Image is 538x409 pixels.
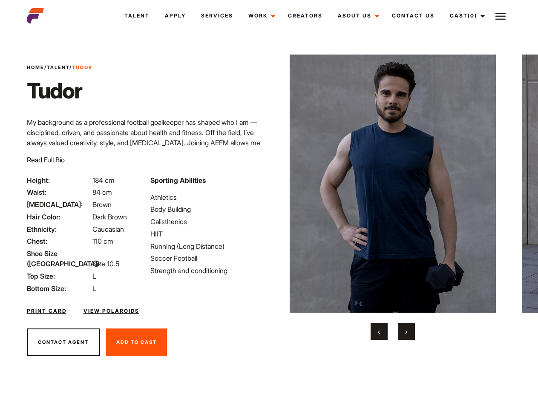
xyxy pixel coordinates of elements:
[92,225,124,233] span: Caucasian
[92,213,127,221] span: Dark Brown
[27,117,264,168] p: My background as a professional football goalkeeper has shaped who I am — disciplined, driven, an...
[92,259,119,268] span: Size 10.5
[27,328,100,357] button: Contact Agent
[150,265,264,276] li: Strength and conditioning
[384,4,442,27] a: Contact Us
[92,188,112,196] span: 84 cm
[27,64,92,71] span: / /
[27,307,66,315] a: Print Card
[442,4,490,27] a: Cast(0)
[27,156,65,164] span: Read Full Bio
[117,4,157,27] a: Talent
[27,78,92,104] h1: Tudor
[150,241,264,251] li: Running (Long Distance)
[27,236,91,246] span: Chest:
[150,253,264,263] li: Soccer Football
[27,199,91,210] span: [MEDICAL_DATA]:
[468,12,477,19] span: (0)
[330,4,384,27] a: About Us
[92,272,96,280] span: L
[92,237,113,245] span: 110 cm
[92,176,115,184] span: 184 cm
[193,4,241,27] a: Services
[27,64,44,70] a: Home
[27,212,91,222] span: Hair Color:
[150,176,206,184] strong: Sporting Abilities
[92,200,112,209] span: Brown
[157,4,193,27] a: Apply
[27,155,65,165] button: Read Full Bio
[378,327,380,336] span: Previous
[27,224,91,234] span: Ethnicity:
[150,192,264,202] li: Athletics
[150,229,264,239] li: HIIT
[47,64,69,70] a: Talent
[27,271,91,281] span: Top Size:
[27,283,91,294] span: Bottom Size:
[405,327,407,336] span: Next
[27,175,91,185] span: Height:
[150,204,264,214] li: Body Building
[72,64,92,70] strong: Tudor
[116,339,157,345] span: Add To Cast
[27,187,91,197] span: Waist:
[241,4,280,27] a: Work
[106,328,167,357] button: Add To Cast
[495,11,506,21] img: Burger icon
[280,4,330,27] a: Creators
[27,7,44,24] img: cropped-aefm-brand-fav-22-square.png
[150,216,264,227] li: Calisthenics
[92,284,96,293] span: L
[27,248,91,269] span: Shoe Size ([GEOGRAPHIC_DATA]):
[83,307,139,315] a: View Polaroids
